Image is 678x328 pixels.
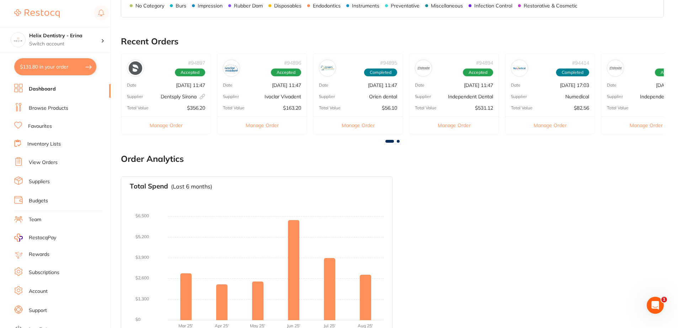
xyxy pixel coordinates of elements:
p: Total Value [127,105,149,110]
a: Browse Products [29,105,68,112]
p: Preventative [391,3,420,9]
p: Total Value [415,105,437,110]
button: Manage Order [313,116,403,134]
p: Supplier [223,94,239,99]
p: [DATE] 11:47 [464,82,493,88]
button: $131.80 in your order [14,58,96,75]
p: Supplier [511,94,527,99]
a: Subscriptions [29,269,59,276]
img: Independent Dental [609,61,622,75]
p: (Last 6 months) [171,183,212,190]
p: Numedical [565,94,589,99]
p: Date [319,83,329,88]
span: Accepted [271,69,301,76]
p: Restorative & Cosmetic [524,3,577,9]
button: Manage Order [409,116,499,134]
p: [DATE] 11:47 [368,82,397,88]
p: Burs [176,3,186,9]
p: # 94894 [476,60,493,66]
img: Helix Dentistry - Erina [11,33,25,47]
button: Manage Order [505,116,595,134]
p: Independent Dental [448,94,493,99]
p: Instruments [352,3,379,9]
span: Accepted [463,69,493,76]
p: $82.56 [574,105,589,111]
p: Switch account [29,40,101,48]
p: Miscellaneous [431,3,463,9]
p: Supplier [319,94,335,99]
button: Manage Order [121,116,211,134]
span: 1 [661,297,667,302]
h3: Total Spend [130,182,168,190]
iframe: Intercom live chat [647,297,664,314]
a: Dashboard [29,86,56,93]
p: Orien dental [369,94,397,99]
p: Supplier [127,94,143,99]
span: RestocqPay [29,234,56,241]
a: Inventory Lists [27,141,61,148]
p: $163.20 [283,105,301,111]
p: Supplier [607,94,623,99]
a: Suppliers [29,178,50,185]
img: Restocq Logo [14,9,60,18]
img: Numedical [513,61,526,75]
img: Orien dental [321,61,334,75]
p: Date [415,83,425,88]
p: Endodontics [313,3,341,9]
p: Total Value [223,105,245,110]
a: Rewards [29,251,49,258]
h2: Order Analytics [121,154,664,164]
p: Rubber Dam [234,3,263,9]
p: $356.20 [187,105,205,111]
p: Date [607,83,616,88]
p: Dentsply Sirona [161,94,205,99]
p: Ivoclar Vivadent [265,94,301,99]
p: [DATE] 11:47 [272,82,301,88]
span: Completed [364,69,397,76]
p: $56.10 [382,105,397,111]
a: Support [29,307,47,314]
a: Restocq Logo [14,5,60,22]
p: $531.12 [475,105,493,111]
span: Completed [556,69,589,76]
p: Infection Control [474,3,512,9]
p: # 94895 [380,60,397,66]
p: Total Value [607,105,629,110]
p: # 94896 [284,60,301,66]
p: Supplier [415,94,431,99]
img: Independent Dental [417,61,430,75]
a: Account [29,288,48,295]
p: [DATE] 17:03 [560,82,589,88]
button: Manage Order [217,116,307,134]
a: Favourites [28,123,52,130]
p: Date [511,83,520,88]
a: View Orders [29,159,58,166]
p: [DATE] 11:47 [176,82,205,88]
p: Total Value [511,105,533,110]
p: # 94897 [188,60,205,66]
h2: Recent Orders [121,37,664,47]
p: No Category [135,3,164,9]
img: Dentsply Sirona [129,61,142,75]
p: Total Value [319,105,341,110]
h4: Helix Dentistry - Erina [29,32,101,39]
a: Budgets [29,197,48,204]
p: Date [223,83,233,88]
a: Team [29,216,41,223]
p: # 94414 [572,60,589,66]
p: Impression [198,3,223,9]
span: Accepted [175,69,205,76]
img: RestocqPay [14,234,23,242]
p: Disposables [274,3,301,9]
img: Ivoclar Vivadent [225,61,238,75]
p: Date [127,83,137,88]
a: RestocqPay [14,234,56,242]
